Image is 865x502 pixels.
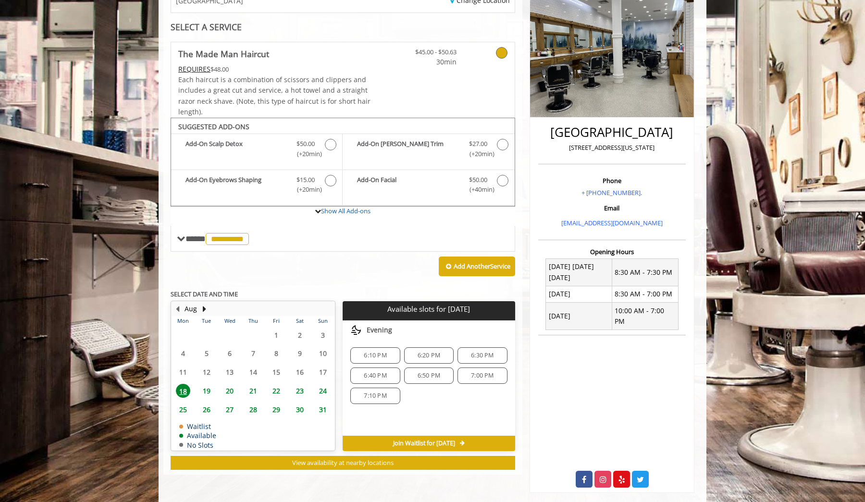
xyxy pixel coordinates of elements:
span: View availability at nearby locations [292,458,394,467]
label: Add-On Eyebrows Shaping [176,175,337,197]
a: $45.00 - $50.63 [400,42,457,68]
span: 21 [246,384,260,398]
span: 6:10 PM [364,352,386,359]
b: Add Another Service [454,262,510,270]
div: 6:30 PM [457,347,507,364]
label: Add-On Scalp Detox [176,139,337,161]
td: Select day29 [265,400,288,419]
td: [DATE] [546,286,612,302]
b: The Made Man Haircut [178,47,269,61]
span: 19 [199,384,214,398]
span: 6:20 PM [418,352,440,359]
p: [STREET_ADDRESS][US_STATE] [541,143,683,153]
td: Select day28 [241,400,264,419]
b: SELECT DATE AND TIME [171,290,238,298]
h2: [GEOGRAPHIC_DATA] [541,125,683,139]
span: 22 [269,384,284,398]
td: Select day26 [195,400,218,419]
td: [DATE] [DATE] [DATE] [546,258,612,286]
td: Waitlist [179,423,216,430]
span: 6:50 PM [418,372,440,380]
button: Next Month [200,304,208,314]
span: 24 [316,384,330,398]
td: Select day23 [288,381,311,400]
span: 18 [176,384,190,398]
span: 31 [316,403,330,416]
span: (+20min ) [292,184,320,195]
a: + [PHONE_NUMBER]. [581,188,642,197]
span: $27.00 [469,139,487,149]
span: 7:00 PM [471,372,494,380]
span: 6:30 PM [471,352,494,359]
span: (+20min ) [464,149,492,159]
span: 6:40 PM [364,372,386,380]
th: Sat [288,316,311,326]
td: Select day31 [311,400,335,419]
span: Join Waitlist for [DATE] [393,440,455,447]
div: 6:10 PM [350,347,400,364]
span: $50.00 [297,139,315,149]
button: Previous Month [173,304,181,314]
th: Sun [311,316,335,326]
span: (+40min ) [464,184,492,195]
td: No Slots [179,441,216,449]
th: Mon [172,316,195,326]
div: 7:10 PM [350,388,400,404]
span: This service needs some Advance to be paid before we block your appointment [178,64,210,73]
label: Add-On Beard Trim [347,139,509,161]
td: 8:30 AM - 7:00 PM [612,286,678,302]
td: Select day19 [195,381,218,400]
span: Evening [367,326,392,334]
span: $50.00 [469,175,487,185]
td: Select day25 [172,400,195,419]
span: 27 [222,403,237,416]
span: $15.00 [297,175,315,185]
span: (+20min ) [292,149,320,159]
h3: Phone [541,177,683,184]
div: $48.00 [178,64,371,74]
div: 6:40 PM [350,367,400,384]
td: Select day20 [218,381,241,400]
td: Select day22 [265,381,288,400]
div: The Made Man Haircut Add-onS [171,118,515,207]
td: Select day30 [288,400,311,419]
td: Select day27 [218,400,241,419]
span: 28 [246,403,260,416]
a: Show All Add-ons [321,207,371,215]
a: [EMAIL_ADDRESS][DOMAIN_NAME] [561,219,663,227]
b: SUGGESTED ADD-ONS [178,122,249,131]
div: 6:20 PM [404,347,454,364]
th: Wed [218,316,241,326]
div: SELECT A SERVICE [171,23,515,32]
td: 10:00 AM - 7:00 PM [612,303,678,330]
span: 30 [293,403,307,416]
span: 29 [269,403,284,416]
span: 25 [176,403,190,416]
td: [DATE] [546,303,612,330]
td: Select day21 [241,381,264,400]
button: Add AnotherService [439,257,515,277]
td: 8:30 AM - 7:30 PM [612,258,678,286]
td: Available [179,432,216,439]
label: Add-On Facial [347,175,509,197]
div: 6:50 PM [404,367,454,384]
span: 20 [222,384,237,398]
p: Available slots for [DATE] [346,305,511,313]
b: Add-On [PERSON_NAME] Trim [357,139,459,159]
button: Aug [185,304,197,314]
span: 7:10 PM [364,392,386,400]
b: Add-On Eyebrows Shaping [185,175,287,195]
span: 23 [293,384,307,398]
span: Each haircut is a combination of scissors and clippers and includes a great cut and service, a ho... [178,75,371,116]
span: 30min [400,57,457,67]
h3: Opening Hours [538,248,686,255]
h3: Email [541,205,683,211]
div: 7:00 PM [457,367,507,384]
b: Add-On Facial [357,175,459,195]
td: Select day24 [311,381,335,400]
td: Select day18 [172,381,195,400]
button: View availability at nearby locations [171,456,515,470]
th: Fri [265,316,288,326]
span: 26 [199,403,214,416]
